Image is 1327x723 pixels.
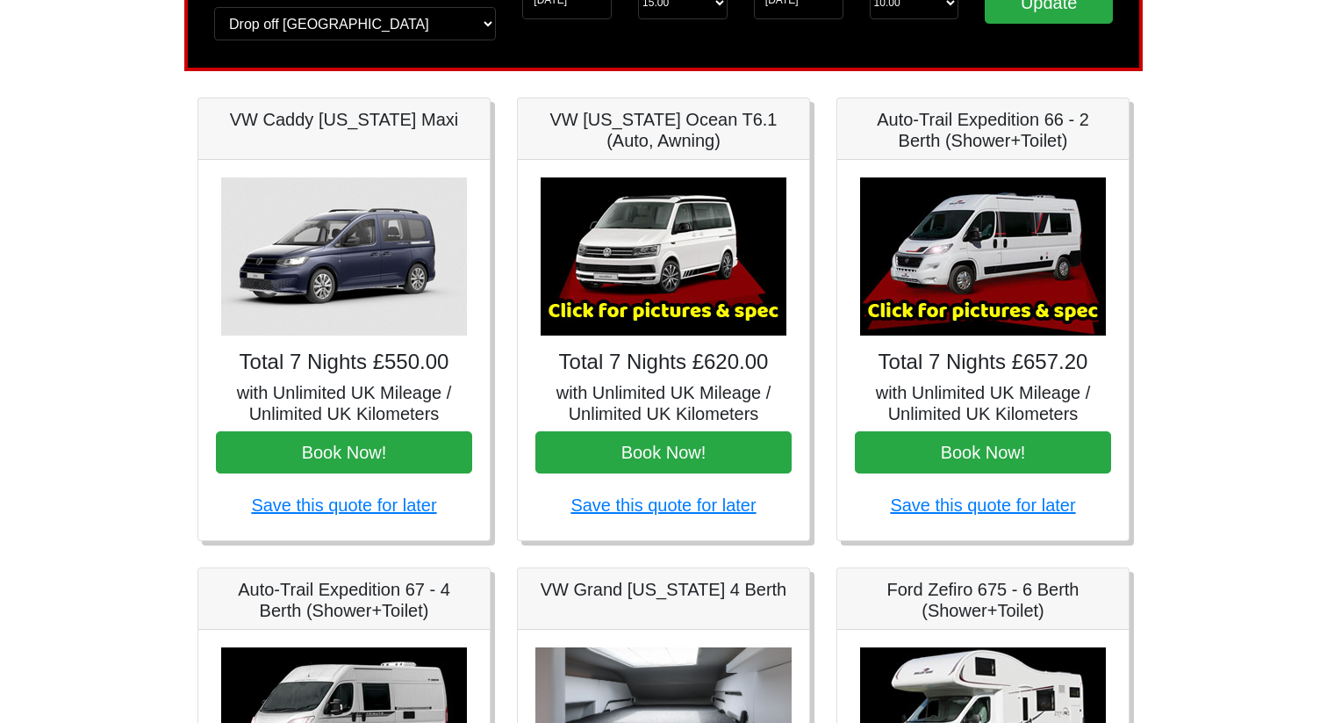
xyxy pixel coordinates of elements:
h4: Total 7 Nights £657.20 [855,350,1111,375]
a: Save this quote for later [570,495,756,515]
a: Save this quote for later [890,495,1075,515]
h5: VW Grand [US_STATE] 4 Berth [535,579,792,600]
a: Save this quote for later [251,495,436,515]
h4: Total 7 Nights £550.00 [216,350,472,375]
button: Book Now! [216,431,472,474]
h5: Ford Zefiro 675 - 6 Berth (Shower+Toilet) [855,579,1111,621]
h5: VW Caddy [US_STATE] Maxi [216,109,472,130]
h5: VW [US_STATE] Ocean T6.1 (Auto, Awning) [535,109,792,151]
h5: Auto-Trail Expedition 67 - 4 Berth (Shower+Toilet) [216,579,472,621]
img: VW California Ocean T6.1 (Auto, Awning) [541,177,786,336]
img: VW Caddy California Maxi [221,177,467,336]
h4: Total 7 Nights £620.00 [535,350,792,375]
h5: with Unlimited UK Mileage / Unlimited UK Kilometers [855,382,1111,424]
h5: with Unlimited UK Mileage / Unlimited UK Kilometers [216,382,472,424]
button: Book Now! [855,431,1111,474]
h5: Auto-Trail Expedition 66 - 2 Berth (Shower+Toilet) [855,109,1111,151]
img: Auto-Trail Expedition 66 - 2 Berth (Shower+Toilet) [860,177,1106,336]
button: Book Now! [535,431,792,474]
h5: with Unlimited UK Mileage / Unlimited UK Kilometers [535,382,792,424]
